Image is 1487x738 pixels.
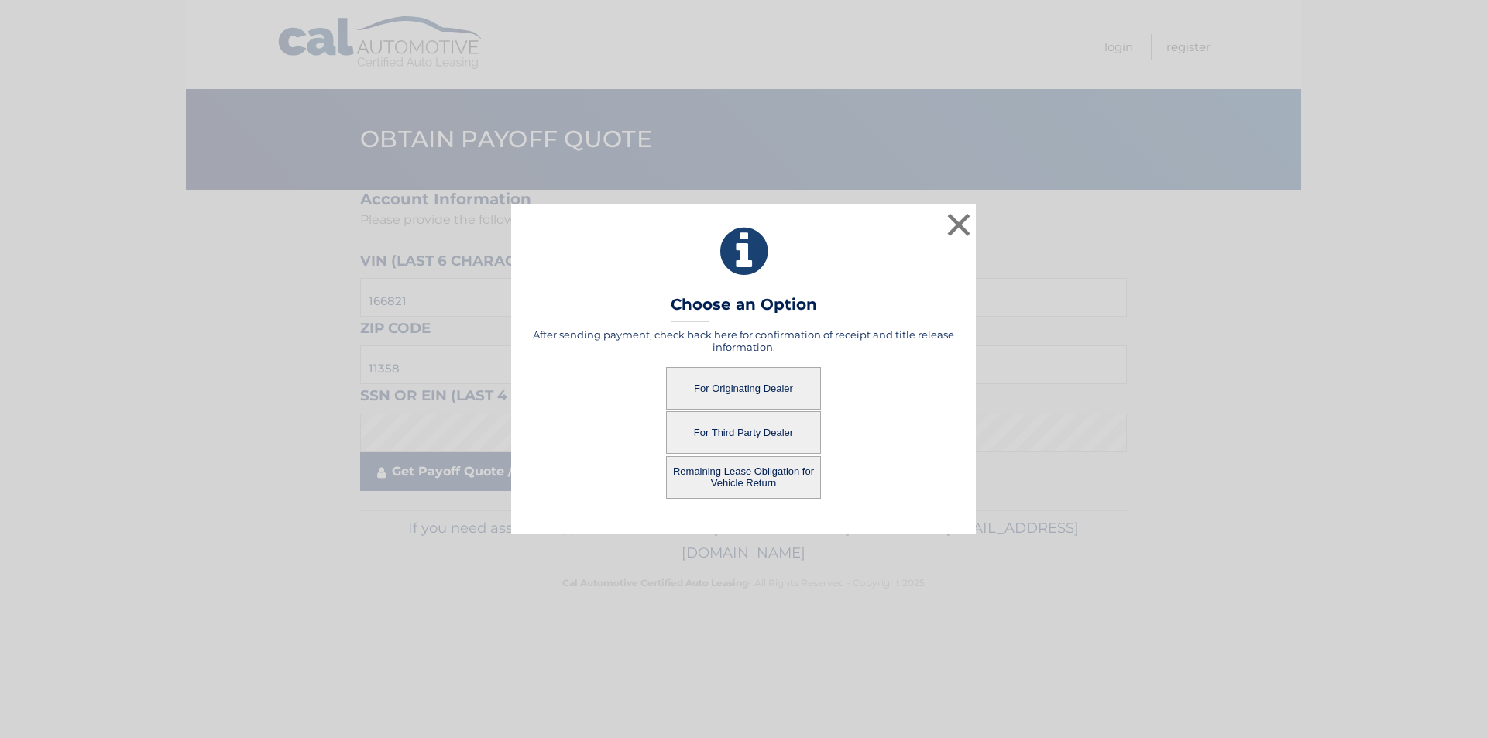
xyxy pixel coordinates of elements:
[666,456,821,499] button: Remaining Lease Obligation for Vehicle Return
[671,295,817,322] h3: Choose an Option
[943,209,974,240] button: ×
[666,367,821,410] button: For Originating Dealer
[666,411,821,454] button: For Third Party Dealer
[531,328,956,353] h5: After sending payment, check back here for confirmation of receipt and title release information.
